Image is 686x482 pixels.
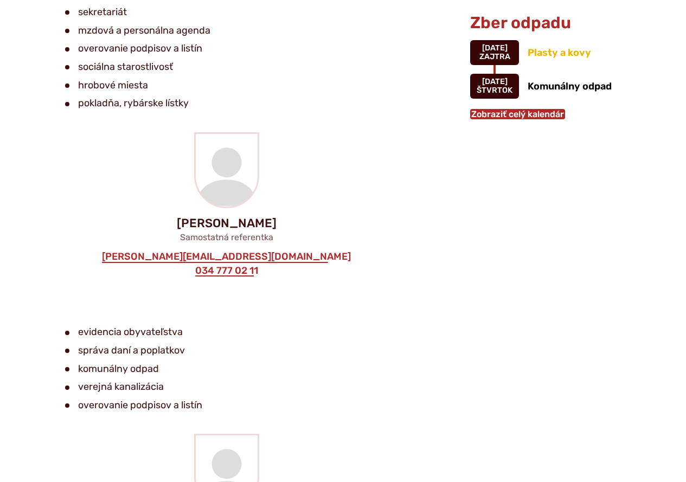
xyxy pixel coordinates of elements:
li: verejná kanalizácia [65,379,437,395]
p: [PERSON_NAME] [35,217,418,230]
span: [DATE] [482,77,508,86]
li: hrobové miesta [65,78,437,94]
li: overovanie podpisov a listín [65,397,437,414]
span: [DATE] [482,43,508,53]
li: komunálny odpad [65,361,437,377]
li: pokladňa, rybárske lístky [65,95,437,112]
a: Zobraziť celý kalendár [470,109,565,119]
li: sociálna starostlivosť [65,59,437,75]
span: Zajtra [479,52,510,61]
span: Plasty a kovy [528,47,591,59]
span: štvrtok [477,86,512,95]
a: Plasty a kovy [DATE] Zajtra [470,40,634,65]
h3: Zber odpadu [470,14,634,32]
a: 034 777 02 11 [194,265,259,277]
li: evidencia obyvateľstva [65,324,437,340]
li: mzdová a personálna agenda [65,23,437,39]
li: správa daní a poplatkov [65,343,437,359]
span: Komunálny odpad [528,80,612,92]
li: sekretariát [65,4,437,21]
a: [PERSON_NAME][EMAIL_ADDRESS][DOMAIN_NAME] [101,251,352,263]
li: overovanie podpisov a listín [65,41,437,57]
a: Komunálny odpad [DATE] štvrtok [470,74,634,99]
p: Samostatná referentka [35,232,418,242]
